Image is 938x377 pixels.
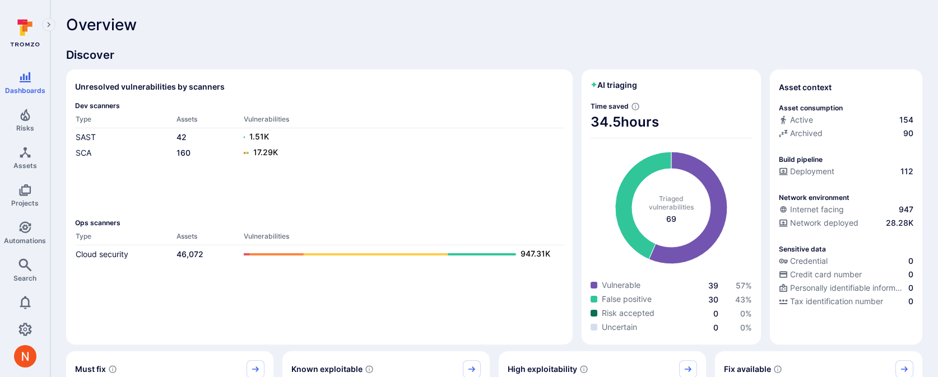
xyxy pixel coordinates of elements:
[779,269,862,280] div: Credit card number
[649,194,694,211] span: Triaged vulnerabilities
[42,18,55,31] button: Expand navigation menu
[591,102,629,110] span: Time saved
[908,296,913,307] span: 0
[779,204,913,217] div: Evidence that an asset is internet facing
[779,128,823,139] div: Archived
[75,114,176,128] th: Type
[740,309,752,318] span: 0 %
[713,323,718,332] a: 0
[176,231,243,245] th: Assets
[779,128,913,139] a: Archived90
[779,255,913,267] a: Credential0
[13,161,37,170] span: Assets
[779,114,913,125] a: Active154
[790,128,823,139] span: Archived
[779,166,913,179] div: Configured deployment pipeline
[790,166,834,177] span: Deployment
[591,80,637,91] h2: AI triaging
[75,81,225,92] h2: Unresolved vulnerabilities by scanners
[886,217,913,229] span: 28.28K
[779,114,813,125] div: Active
[779,166,913,177] a: Deployment112
[243,231,564,245] th: Vulnerabilities
[779,217,913,229] a: Network deployed28.28K
[790,255,828,267] span: Credential
[779,217,858,229] div: Network deployed
[244,248,552,261] a: 947.31K
[779,269,913,282] div: Evidence indicative of processing credit card numbers
[790,282,906,294] span: Personally identifiable information (PII)
[602,294,652,305] span: False positive
[244,131,552,144] a: 1.51K
[508,364,577,375] span: High exploitability
[365,365,374,374] svg: Confirmed exploitable by KEV
[708,281,718,290] a: 39
[740,323,752,332] span: 0 %
[736,281,752,290] a: 57%
[291,364,363,375] span: Known exploitable
[66,16,137,34] span: Overview
[908,282,913,294] span: 0
[579,365,588,374] svg: EPSS score ≥ 0.7
[779,296,913,307] a: Tax identification number0
[249,132,269,141] text: 1.51K
[708,295,718,304] a: 30
[779,82,832,93] span: Asset context
[177,249,203,259] a: 46,072
[724,364,771,375] span: Fix available
[13,274,36,282] span: Search
[790,296,883,307] span: Tax identification number
[740,309,752,318] a: 0%
[602,322,637,333] span: Uncertain
[779,255,828,267] div: Credential
[75,364,106,375] span: Must fix
[773,365,782,374] svg: Vulnerabilities with fix available
[779,245,826,253] p: Sensitive data
[631,102,640,111] svg: Estimated based on an average time of 30 mins needed to triage each vulnerability
[790,217,858,229] span: Network deployed
[177,132,187,142] a: 42
[779,217,913,231] div: Evidence that the asset is packaged and deployed somewhere
[253,147,278,157] text: 17.29K
[521,249,550,258] text: 947.31K
[735,295,752,304] a: 43%
[76,249,128,259] a: Cloud security
[779,166,834,177] div: Deployment
[779,255,913,269] div: Evidence indicative of handling user or service credentials
[779,204,913,215] a: Internet facing947
[899,114,913,125] span: 154
[779,155,823,164] p: Build pipeline
[779,128,913,141] div: Code repository is archived
[76,148,91,157] a: SCA
[45,20,53,30] i: Expand navigation menu
[5,86,45,95] span: Dashboards
[602,308,654,319] span: Risk accepted
[176,114,243,128] th: Assets
[779,296,913,309] div: Evidence indicative of processing tax identification numbers
[177,148,191,157] a: 160
[908,269,913,280] span: 0
[908,255,913,267] span: 0
[75,101,564,110] span: Dev scanners
[779,269,913,280] a: Credit card number0
[244,146,552,160] a: 17.29K
[740,323,752,332] a: 0%
[736,281,752,290] span: 57 %
[14,345,36,367] img: ACg8ocIprwjrgDQnDsNSk9Ghn5p5-B8DpAKWoJ5Gi9syOE4K59tr4Q=s96-c
[779,282,913,296] div: Evidence indicative of processing personally identifiable information
[903,128,913,139] span: 90
[108,365,117,374] svg: Risk score >=40 , missed SLA
[779,282,906,294] div: Personally identifiable information (PII)
[790,269,862,280] span: Credit card number
[75,231,176,245] th: Type
[666,213,676,225] span: total
[779,114,913,128] div: Commits seen in the last 180 days
[779,204,844,215] div: Internet facing
[76,132,96,142] a: SAST
[591,113,752,131] span: 34.5 hours
[779,104,843,112] p: Asset consumption
[75,218,564,227] span: Ops scanners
